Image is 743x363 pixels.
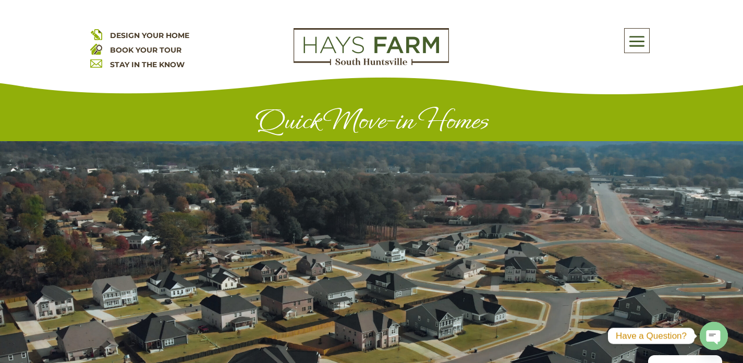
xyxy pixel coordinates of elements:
[294,58,449,68] a: hays farm homes huntsville development
[90,43,102,55] img: book your home tour
[90,105,653,141] h1: Quick Move-in Homes
[110,60,185,69] a: STAY IN THE KNOW
[110,45,181,55] a: BOOK YOUR TOUR
[294,28,449,66] img: Logo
